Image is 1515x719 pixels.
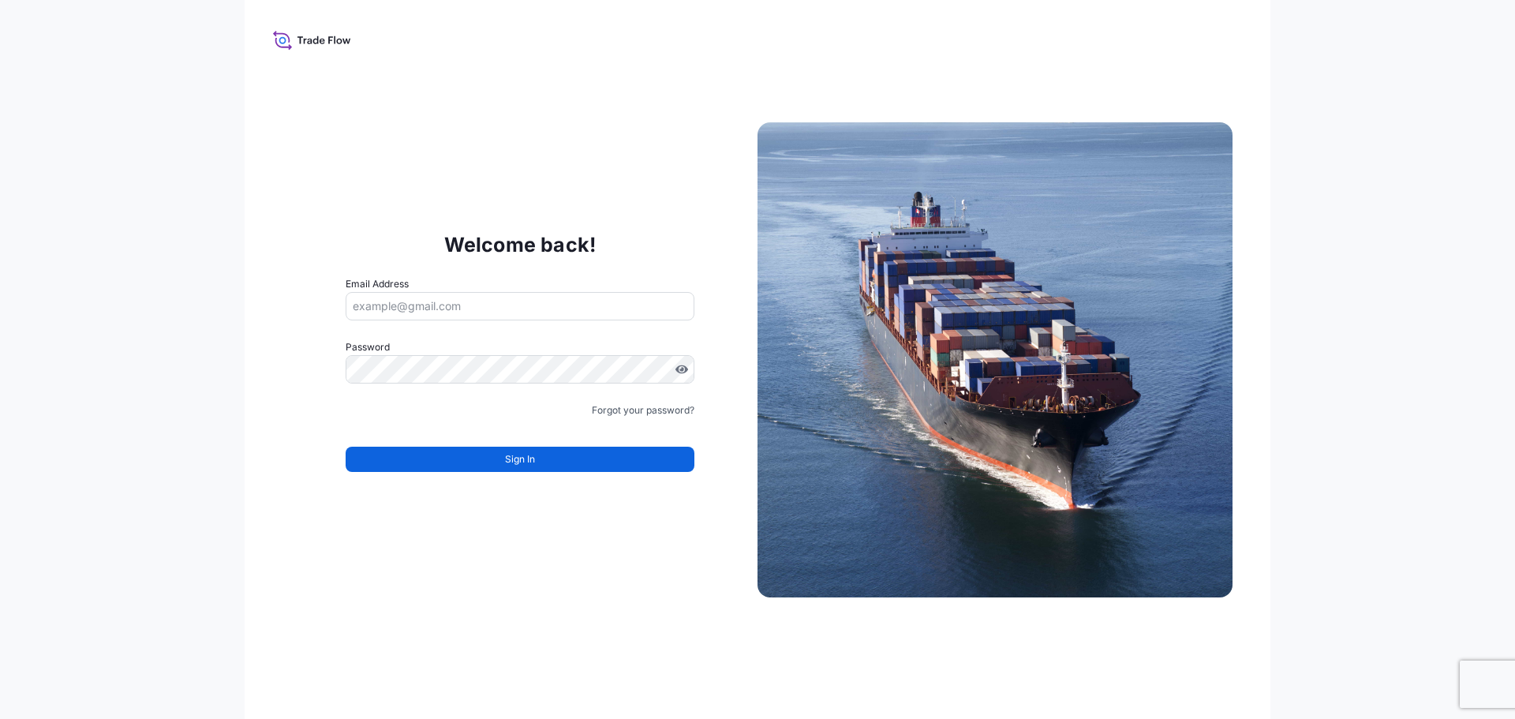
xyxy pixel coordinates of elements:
[346,447,694,472] button: Sign In
[505,451,535,467] span: Sign In
[346,339,694,355] label: Password
[592,403,694,418] a: Forgot your password?
[675,363,688,376] button: Show password
[444,232,597,257] p: Welcome back!
[757,122,1233,597] img: Ship illustration
[346,276,409,292] label: Email Address
[346,292,694,320] input: example@gmail.com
